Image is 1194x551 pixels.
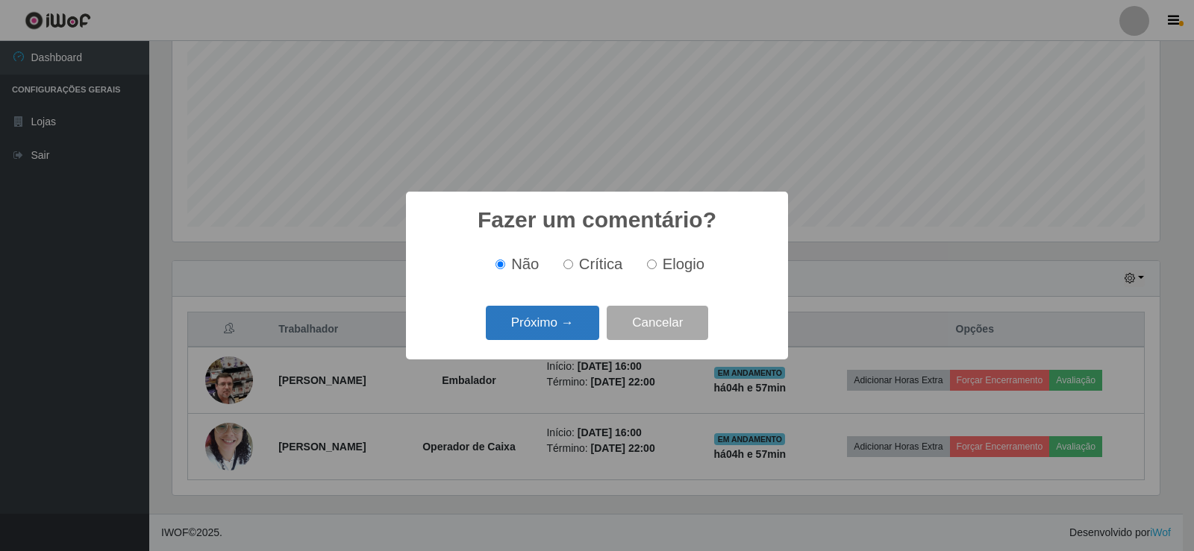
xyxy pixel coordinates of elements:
input: Crítica [563,259,573,269]
span: Elogio [663,256,704,272]
h2: Fazer um comentário? [478,207,716,233]
input: Elogio [647,259,657,269]
input: Não [496,259,505,269]
span: Não [511,256,539,272]
button: Próximo → [486,306,599,341]
span: Crítica [579,256,623,272]
button: Cancelar [607,306,708,341]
